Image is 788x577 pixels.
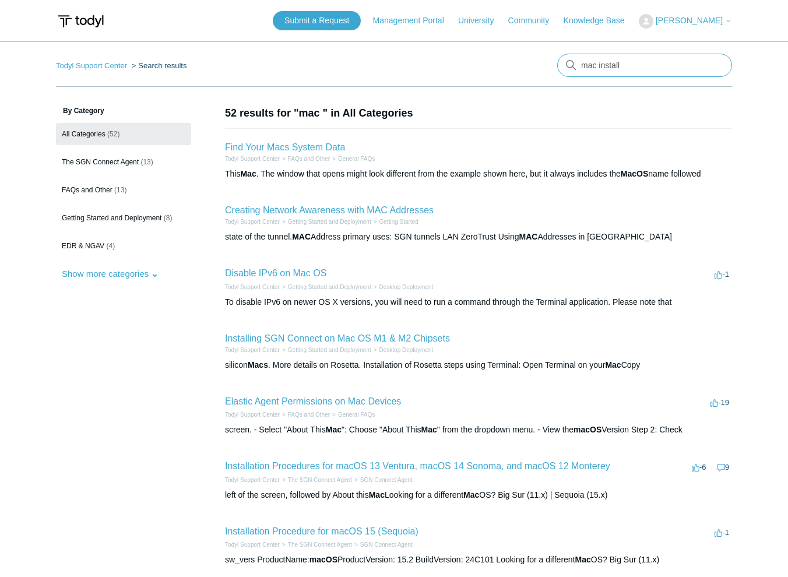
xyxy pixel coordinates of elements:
span: 9 [717,463,729,472]
a: Todyl Support Center [225,219,280,225]
span: -6 [692,463,706,472]
div: screen. - Select "About This ": Choose "About This " from the dropdown menu. - View the Version S... [225,424,732,436]
a: The SGN Connect Agent [288,541,352,548]
li: FAQs and Other [280,410,330,419]
li: SGN Connect Agent [352,540,413,549]
li: Todyl Support Center [225,283,280,291]
div: To disable IPv6 on newer OS X versions, you will need to run a command through the Terminal appli... [225,296,732,308]
div: This . The window that opens might look different from the example shown here, but it always incl... [225,168,732,180]
a: Todyl Support Center [225,411,280,418]
a: Todyl Support Center [225,347,280,353]
a: Getting Started and Deployment [288,219,371,225]
span: (8) [164,214,173,222]
a: All Categories (52) [56,123,191,145]
a: Community [508,15,561,27]
a: Todyl Support Center [225,156,280,162]
a: Installation Procedure for macOS 15 (Sequoia) [225,526,418,536]
span: -19 [710,398,729,407]
em: MAC [292,232,311,241]
li: General FAQs [330,410,375,419]
li: Getting Started and Deployment [280,346,371,354]
a: Getting Started and Deployment (8) [56,207,191,229]
li: Todyl Support Center [225,410,280,419]
span: (13) [114,186,126,194]
span: EDR & NGAV [62,242,104,250]
li: Todyl Support Center [225,154,280,163]
h1: 52 results for "mac " in All Categories [225,105,732,121]
a: University [458,15,505,27]
span: -1 [715,270,729,279]
a: FAQs and Other [288,156,330,162]
a: Installation Procedures for macOS 13 Ventura, macOS 14 Sonoma, and macOS 12 Monterey [225,461,610,471]
li: Todyl Support Center [225,540,280,549]
li: FAQs and Other [280,154,330,163]
em: Mac [326,425,342,434]
li: Desktop Deployment [371,283,434,291]
span: (4) [106,242,115,250]
a: General FAQs [338,411,375,418]
li: The SGN Connect Agent [280,476,352,484]
a: Find Your Macs System Data [225,142,345,152]
a: The SGN Connect Agent (13) [56,151,191,173]
a: General FAQs [338,156,375,162]
li: Getting Started and Deployment [280,217,371,226]
a: Todyl Support Center [56,61,127,70]
a: Desktop Deployment [379,347,434,353]
li: Getting Started [371,217,418,226]
em: Mac [463,490,479,499]
a: Installing SGN Connect on Mac OS M1 & M2 Chipsets [225,333,450,343]
a: Submit a Request [273,11,361,30]
span: The SGN Connect Agent [62,158,139,166]
li: SGN Connect Agent [352,476,413,484]
em: Mac [421,425,437,434]
a: EDR & NGAV (4) [56,235,191,257]
li: Todyl Support Center [225,217,280,226]
span: (13) [140,158,153,166]
a: Getting Started and Deployment [288,347,371,353]
em: Macs [248,360,268,370]
span: FAQs and Other [62,186,112,194]
div: left of the screen, followed by About this Looking for a different OS? Big Sur (11.x) | Sequoia (... [225,489,732,501]
div: state of the tunnel. Address primary uses: SGN tunnels LAN ZeroTrust Using Addresses in [GEOGRAPH... [225,231,732,243]
a: Disable IPv6 on Mac OS [225,268,326,278]
a: Elastic Agent Permissions on Mac Devices [225,396,401,406]
a: Todyl Support Center [225,284,280,290]
a: SGN Connect Agent [360,541,413,548]
a: Creating Network Awareness with MAC Addresses [225,205,434,215]
em: Mac [605,360,621,370]
img: Todyl Support Center Help Center home page [56,10,105,32]
em: MacOS [621,169,648,178]
h3: By Category [56,105,191,116]
li: Search results [129,61,187,70]
input: Search [557,54,732,77]
a: Knowledge Base [564,15,636,27]
li: Todyl Support Center [225,476,280,484]
em: Mac [369,490,385,499]
div: silicon . More details on Rosetta. Installation of Rosetta steps using Terminal: Open Terminal on... [225,359,732,371]
span: All Categories [62,130,105,138]
li: The SGN Connect Agent [280,540,352,549]
em: MAC [519,232,537,241]
a: Desktop Deployment [379,284,434,290]
em: Mac [240,169,256,178]
a: SGN Connect Agent [360,477,413,483]
span: Getting Started and Deployment [62,214,161,222]
em: macOS [574,425,601,434]
span: [PERSON_NAME] [656,16,723,25]
li: Desktop Deployment [371,346,434,354]
a: FAQs and Other (13) [56,179,191,201]
a: The SGN Connect Agent [288,477,352,483]
span: -1 [715,528,729,537]
li: Getting Started and Deployment [280,283,371,291]
a: FAQs and Other [288,411,330,418]
a: Getting Started [379,219,418,225]
a: Todyl Support Center [225,541,280,548]
a: Todyl Support Center [225,477,280,483]
a: Getting Started and Deployment [288,284,371,290]
button: Show more categories [56,263,164,284]
em: Mac [575,555,591,564]
li: General FAQs [330,154,375,163]
em: macOS [309,555,337,564]
a: Management Portal [373,15,456,27]
button: [PERSON_NAME] [639,14,732,29]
